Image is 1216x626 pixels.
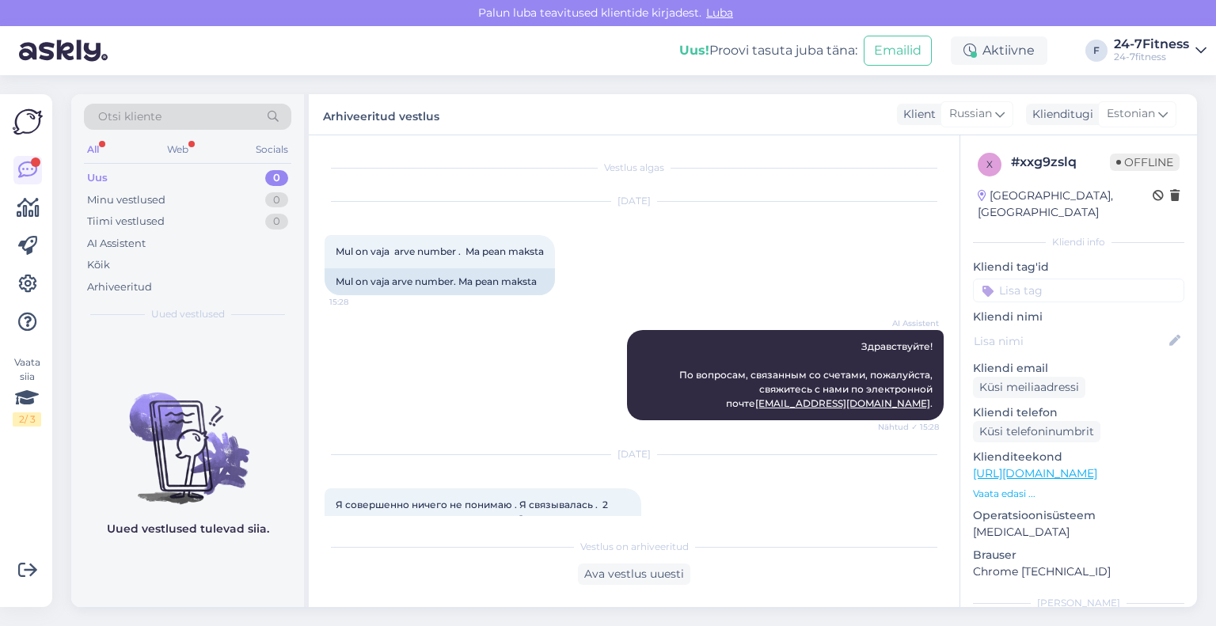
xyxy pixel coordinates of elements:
a: 24-7Fitness24-7fitness [1114,38,1206,63]
div: 2 / 3 [13,412,41,427]
div: # xxg9zslq [1011,153,1110,172]
div: [DATE] [325,194,944,208]
span: Offline [1110,154,1180,171]
span: AI Assistent [880,317,939,329]
div: Vaata siia [13,355,41,427]
div: All [84,139,102,160]
div: Küsi meiliaadressi [973,377,1085,398]
p: Uued vestlused tulevad siia. [107,521,269,537]
input: Lisa nimi [974,332,1166,350]
span: Otsi kliente [98,108,161,125]
p: Kliendi telefon [973,404,1184,421]
p: Klienditeekond [973,449,1184,465]
div: Klient [897,106,936,123]
div: 0 [265,192,288,208]
span: 15:28 [329,296,389,308]
span: Russian [949,105,992,123]
p: [MEDICAL_DATA] [973,524,1184,541]
div: 24-7Fitness [1114,38,1189,51]
img: Askly Logo [13,107,43,137]
div: Klienditugi [1026,106,1093,123]
div: Arhiveeritud [87,279,152,295]
span: Я совершенно ничего не понимаю . Я связывалась . 2 раза посылала деньги на ваш счет . Сегодня уто... [336,499,617,553]
span: Luba [701,6,738,20]
input: Lisa tag [973,279,1184,302]
span: Vestlus on arhiveeritud [580,540,689,554]
div: Vestlus algas [325,161,944,175]
p: Kliendi email [973,360,1184,377]
div: Web [164,139,192,160]
div: Aktiivne [951,36,1047,65]
div: Mul on vaja arve number. Ma pean maksta [325,268,555,295]
p: Chrome [TECHNICAL_ID] [973,563,1184,580]
div: F [1085,40,1108,62]
span: x [986,158,993,170]
div: AI Assistent [87,236,146,252]
span: Nähtud ✓ 15:28 [878,421,939,433]
p: Kliendi tag'id [973,259,1184,275]
div: Kõik [87,257,110,273]
div: [GEOGRAPHIC_DATA], [GEOGRAPHIC_DATA] [978,188,1153,221]
a: [URL][DOMAIN_NAME] [973,466,1097,480]
div: [DATE] [325,447,944,461]
div: Tiimi vestlused [87,214,165,230]
img: No chats [71,364,304,506]
span: Uued vestlused [151,307,225,321]
p: Operatsioonisüsteem [973,507,1184,524]
a: [EMAIL_ADDRESS][DOMAIN_NAME] [755,397,930,409]
div: Socials [253,139,291,160]
span: Mul on vaja arve number . Ma pean maksta [336,245,544,257]
div: Kliendi info [973,235,1184,249]
div: [PERSON_NAME] [973,596,1184,610]
div: Küsi telefoninumbrit [973,421,1100,442]
div: 0 [265,170,288,186]
div: Minu vestlused [87,192,165,208]
div: Ava vestlus uuesti [578,563,690,585]
div: Uus [87,170,108,186]
span: Estonian [1107,105,1155,123]
div: 0 [265,214,288,230]
button: Emailid [864,36,932,66]
label: Arhiveeritud vestlus [323,104,439,125]
div: 24-7fitness [1114,51,1189,63]
p: Vaata edasi ... [973,487,1184,501]
span: Здравствуйте! По вопросам, связанным со счетами, пожалуйста, свяжитесь с нами по электронной почте . [679,340,935,409]
p: Kliendi nimi [973,309,1184,325]
b: Uus! [679,43,709,58]
div: Proovi tasuta juba täna: [679,41,857,60]
p: Brauser [973,547,1184,563]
